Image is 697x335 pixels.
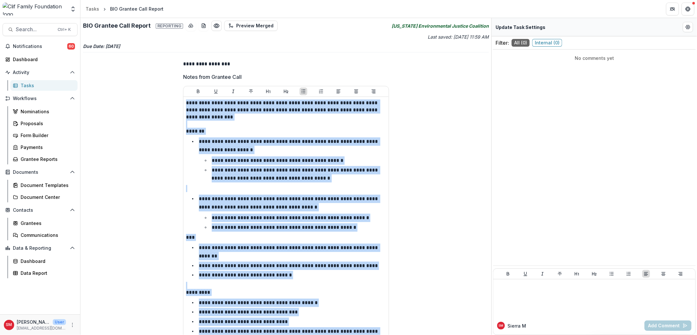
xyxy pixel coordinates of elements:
[13,70,67,75] span: Activity
[224,21,278,31] button: Preview Merged
[642,270,650,278] button: Align Left
[660,270,667,278] button: Align Center
[532,39,562,47] span: Internal ( 0 )
[21,144,72,151] div: Payments
[21,156,72,163] div: Grantee Reports
[682,3,694,15] button: Get Help
[392,23,489,29] i: [US_STATE] Environmental Justice Coalition
[10,80,78,91] a: Tasks
[10,118,78,129] a: Proposals
[186,21,196,31] button: download-button
[317,88,325,95] button: Ordered List
[10,256,78,266] a: Dashboard
[83,22,183,29] h2: BIO Grantee Call Report
[3,54,78,65] a: Dashboard
[194,88,202,95] button: Bold
[183,73,242,81] p: Notes from Grantee Call
[21,194,72,200] div: Document Center
[282,88,290,95] button: Heading 2
[86,5,99,12] div: Tasks
[300,88,307,95] button: Bullet List
[13,170,67,175] span: Documents
[69,3,78,15] button: Open entity switcher
[21,108,72,115] div: Nominations
[21,220,72,227] div: Grantees
[499,324,504,327] div: Sierra Martinez
[3,41,78,51] button: Notifications60
[666,3,679,15] button: Partners
[3,167,78,177] button: Open Documents
[211,21,222,31] button: Preview 1013cf54-3bf3-4561-b95f-6c96133534ba.pdf
[573,270,581,278] button: Heading 1
[21,120,72,127] div: Proposals
[53,319,66,325] p: User
[10,192,78,202] a: Document Center
[625,270,633,278] button: Ordered List
[229,88,237,95] button: Italicize
[10,130,78,141] a: Form Builder
[21,182,72,189] div: Document Templates
[496,55,693,61] p: No comments yet
[3,67,78,78] button: Open Activity
[17,325,66,331] p: [EMAIL_ADDRESS][DOMAIN_NAME]
[590,270,598,278] button: Heading 2
[110,5,163,12] div: BIO Grantee Call Report
[56,26,72,33] div: Ctrl + K
[69,321,76,329] button: More
[10,230,78,240] a: Communications
[10,218,78,228] a: Grantees
[83,4,102,14] a: Tasks
[608,270,616,278] button: Bullet List
[3,205,78,215] button: Open Contacts
[21,132,72,139] div: Form Builder
[13,208,67,213] span: Contacts
[522,270,529,278] button: Underline
[13,96,67,101] span: Workflows
[10,106,78,117] a: Nominations
[16,26,54,33] span: Search...
[683,22,693,32] button: Edit Form Settings
[677,270,684,278] button: Align Right
[13,44,67,49] span: Notifications
[496,24,545,31] p: Update Task Settings
[504,270,512,278] button: Bold
[3,243,78,253] button: Open Data & Reporting
[10,142,78,153] a: Payments
[335,88,342,95] button: Align Left
[287,33,489,40] p: Last saved: [DATE] 11:59 AM
[21,258,72,265] div: Dashboard
[645,321,692,331] button: Add Comment
[156,23,183,29] span: Reporting
[539,270,546,278] button: Italicize
[212,88,220,95] button: Underline
[10,268,78,278] a: Data Report
[13,246,67,251] span: Data & Reporting
[556,270,564,278] button: Strike
[3,93,78,104] button: Open Workflows
[17,319,50,325] p: [PERSON_NAME]
[21,82,72,89] div: Tasks
[83,4,166,14] nav: breadcrumb
[83,43,489,50] p: Due Date: [DATE]
[265,88,272,95] button: Heading 1
[21,270,72,276] div: Data Report
[370,88,377,95] button: Align Right
[21,232,72,238] div: Communications
[199,21,209,31] button: download-word-button
[352,88,360,95] button: Align Center
[512,39,530,47] span: All ( 0 )
[3,3,66,15] img: Clif Family Foundation logo
[247,88,255,95] button: Strike
[496,39,509,47] p: Filter:
[67,43,75,50] span: 60
[13,56,72,63] div: Dashboard
[507,322,526,329] p: Sierra M
[3,23,78,36] button: Search...
[10,154,78,164] a: Grantee Reports
[6,323,12,327] div: Sierra Martinez
[10,180,78,191] a: Document Templates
